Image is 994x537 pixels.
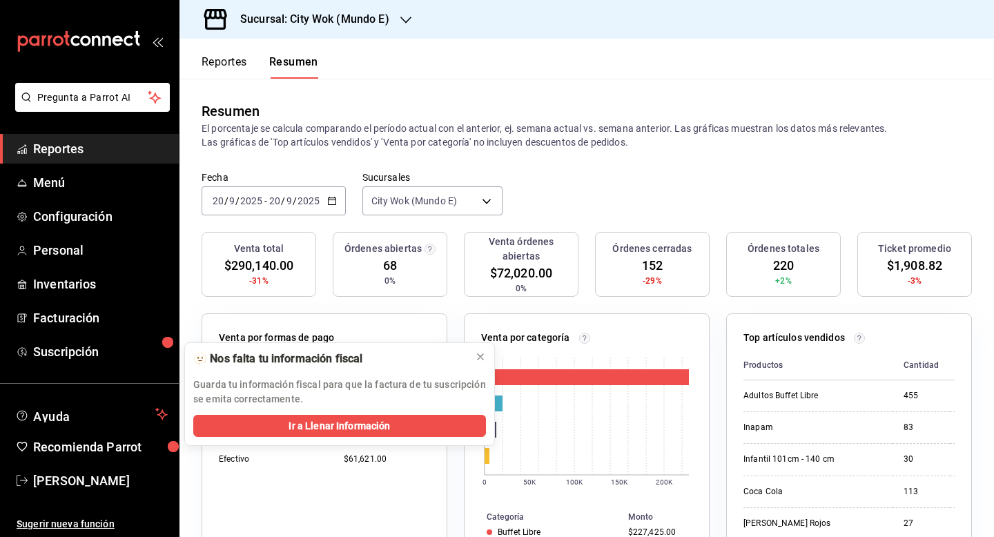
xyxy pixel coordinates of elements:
span: / [281,195,285,206]
span: / [235,195,240,206]
span: Ir a Llenar Información [289,419,390,433]
h3: Órdenes abiertas [344,242,422,256]
input: -- [228,195,235,206]
span: -29% [643,275,662,287]
div: [PERSON_NAME] Rojos [743,518,881,529]
span: Menú [33,173,168,192]
span: Inventarios [33,275,168,293]
th: Cantidad [893,351,950,380]
text: 50K [523,478,536,486]
span: Configuración [33,207,168,226]
span: Personal [33,241,168,260]
input: ---- [240,195,263,206]
span: $72,020.00 [490,264,552,282]
div: 30 [904,453,939,465]
h3: Órdenes cerradas [612,242,692,256]
span: 220 [773,256,794,275]
p: Guarda tu información fiscal para que la factura de tu suscripción se emita correctamente. [193,378,486,407]
span: 0% [516,282,527,295]
div: Infantil 101cm - 140 cm [743,453,881,465]
h3: Órdenes totales [748,242,819,256]
text: 200K [656,478,673,486]
text: 100K [566,478,583,486]
div: Buffet Libre [498,527,541,537]
button: Ir a Llenar Información [193,415,486,437]
div: Resumen [202,101,260,121]
span: 68 [383,256,397,275]
div: 83 [904,422,939,433]
h3: Venta total [234,242,284,256]
span: 152 [642,256,663,275]
div: Adultos Buffet Libre [743,390,881,402]
label: Fecha [202,173,346,182]
span: -3% [908,275,922,287]
span: - [264,195,267,206]
h3: Venta órdenes abiertas [470,235,572,264]
div: Coca Cola [743,486,881,498]
div: 🫥 Nos falta tu información fiscal [193,351,464,367]
p: Top artículos vendidos [743,331,845,345]
label: Sucursales [362,173,503,182]
p: Venta por formas de pago [219,331,334,345]
button: Reportes [202,55,247,79]
div: Efectivo [219,453,322,465]
button: Pregunta a Parrot AI [15,83,170,112]
div: $61,621.00 [344,453,430,465]
span: Pregunta a Parrot AI [37,90,148,105]
span: -31% [249,275,269,287]
span: Facturación [33,309,168,327]
div: 27 [904,518,939,529]
span: Ayuda [33,406,150,422]
span: Suscripción [33,342,168,361]
p: El porcentaje se calcula comparando el período actual con el anterior, ej. semana actual vs. sema... [202,121,972,149]
h3: Sucursal: City Wok (Mundo E) [229,11,389,28]
span: City Wok (Mundo E) [371,194,457,208]
p: Venta por categoría [481,331,570,345]
span: 0% [384,275,396,287]
div: 455 [904,390,939,402]
span: [PERSON_NAME] [33,471,168,490]
span: $290,140.00 [224,256,293,275]
th: Productos [743,351,893,380]
span: $1,908.82 [887,256,942,275]
span: / [293,195,297,206]
span: / [224,195,228,206]
input: -- [269,195,281,206]
div: Inapam [743,422,881,433]
span: Reportes [33,139,168,158]
input: -- [212,195,224,206]
span: Sugerir nueva función [17,517,168,531]
text: 150K [611,478,628,486]
button: open_drawer_menu [152,36,163,47]
div: 113 [904,486,939,498]
div: navigation tabs [202,55,318,79]
input: -- [286,195,293,206]
a: Pregunta a Parrot AI [10,100,170,115]
th: Categoría [465,509,623,525]
h3: Ticket promedio [878,242,951,256]
button: Resumen [269,55,318,79]
th: Monto [623,509,709,525]
div: $227,425.00 [628,527,687,537]
span: +2% [775,275,791,287]
input: ---- [297,195,320,206]
span: Recomienda Parrot [33,438,168,456]
text: 0 [483,478,487,486]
